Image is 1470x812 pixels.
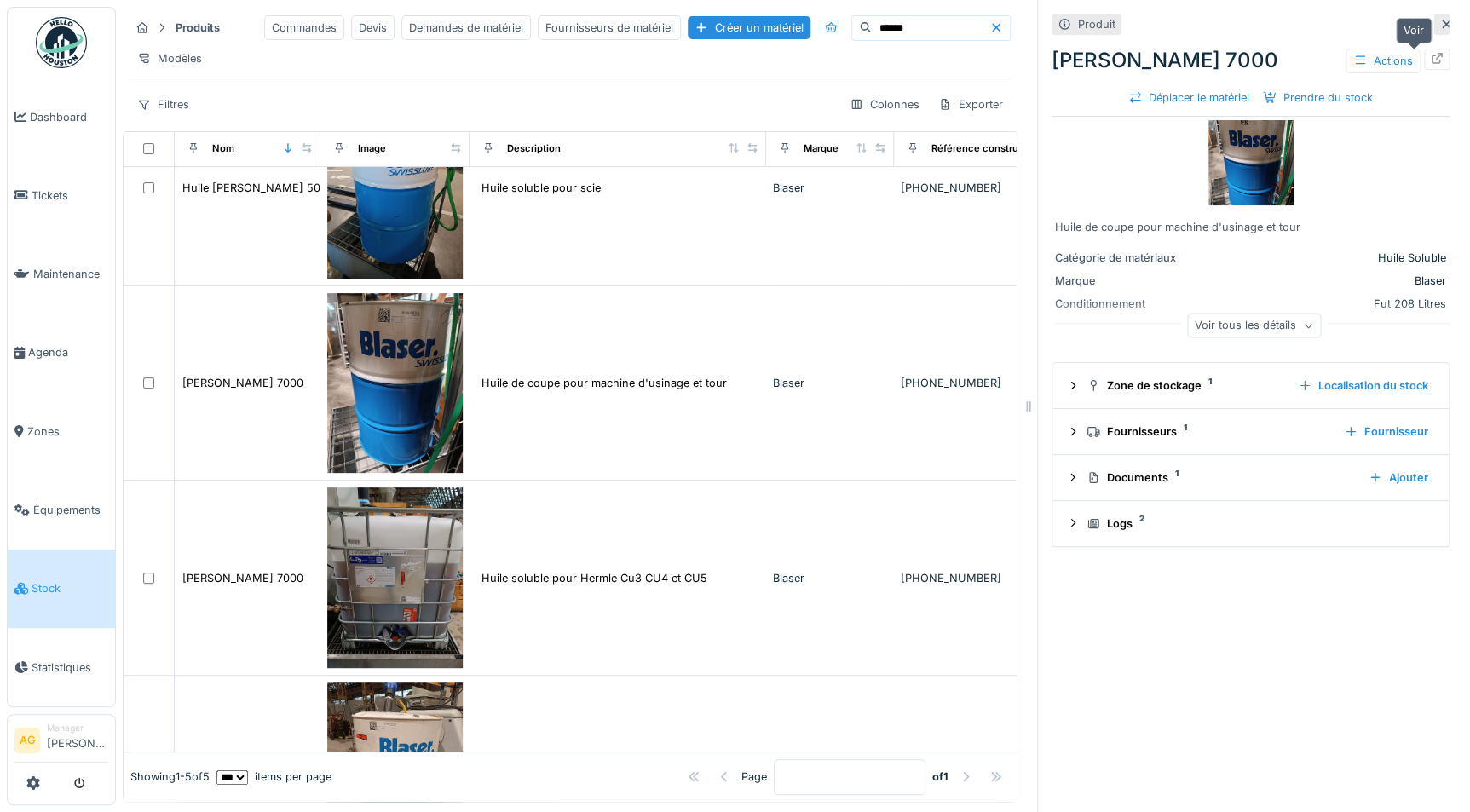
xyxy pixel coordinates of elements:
a: Équipements [8,470,115,549]
div: Conditionnement [1055,296,1183,312]
div: Exporter [931,92,1011,117]
div: Huile de coupe pour machine d'usinage et tour [481,375,727,391]
span: Équipements [33,502,108,518]
div: Fournisseur [1337,420,1435,443]
div: Page [741,769,767,785]
div: [PERSON_NAME] 7000 [182,375,303,391]
div: [PHONE_NUMBER] [901,180,1086,196]
a: Statistiques [8,628,115,706]
div: Blaser [773,375,887,391]
span: Dashboard [30,109,108,125]
img: Huile Blaser vasco 7000 [1208,120,1294,205]
summary: Documents1Ajouter [1059,462,1442,493]
div: Fournisseurs [1087,423,1330,440]
div: Nom [212,141,234,156]
div: items per page [216,769,331,785]
img: Huile Blaser vasco 7000 [327,487,463,668]
div: Documents [1087,469,1355,486]
div: Voir tous les détails [1187,314,1321,338]
strong: Produits [169,20,227,36]
div: Fournisseurs de matériel [538,15,681,40]
div: Voir [1396,18,1432,43]
strong: of 1 [932,769,948,785]
div: Ajouter [1362,466,1435,489]
div: Logs [1087,515,1428,532]
span: Statistiques [32,659,108,676]
div: Huile [PERSON_NAME] 5000 [182,180,334,196]
div: Blaser [1190,273,1446,289]
li: AG [14,728,40,753]
div: Zone de stockage [1087,377,1284,394]
div: Devis [351,15,395,40]
div: Huile de coupe pour machine d'usinage et tour [1055,219,1446,235]
a: Tickets [8,156,115,234]
div: Marque [804,141,839,156]
div: Blaser [773,570,887,586]
div: Fut 208 Litres [1190,296,1446,312]
a: Stock [8,550,115,628]
div: Huile Soluble [1190,250,1446,266]
span: Stock [32,580,108,596]
span: Zones [27,423,108,440]
div: Image [358,141,386,156]
div: Produit [1078,16,1115,32]
div: Actions [1346,49,1421,73]
div: Prendre du stock [1256,86,1380,109]
a: Agenda [8,314,115,392]
span: Maintenance [33,266,108,282]
div: [PERSON_NAME] 7000 [182,570,303,586]
div: Marque [1055,273,1183,289]
div: [PHONE_NUMBER] [901,375,1086,391]
img: Huile Blaser vasco 7000 [327,293,463,474]
div: Blaser [773,180,887,196]
div: Colonnes [842,92,927,117]
div: Manager [47,722,108,734]
div: Showing 1 - 5 of 5 [130,769,210,785]
img: Badge_color-CXgf-gQk.svg [36,17,87,68]
summary: Logs2 [1059,508,1442,539]
a: Maintenance [8,235,115,314]
div: Commandes [264,15,344,40]
div: Demandes de matériel [401,15,531,40]
div: Description [507,141,561,156]
div: Référence constructeur [931,141,1043,156]
div: Catégorie de matériaux [1055,250,1183,266]
div: Créer un matériel [688,16,810,39]
div: Déplacer le matériel [1121,86,1256,109]
a: AG Manager[PERSON_NAME] [14,722,108,763]
span: Agenda [28,344,108,360]
div: Filtres [130,92,197,117]
div: Huile soluble pour scie [481,180,601,196]
div: Localisation du stock [1291,374,1435,397]
li: [PERSON_NAME] [47,722,108,758]
summary: Zone de stockage1Localisation du stock [1059,370,1442,401]
img: Huile blaser vasco 5000 [327,98,463,279]
a: Zones [8,392,115,470]
div: Modèles [130,46,210,71]
div: [PHONE_NUMBER] [901,570,1086,586]
div: [PERSON_NAME] 7000 [1052,45,1450,76]
span: Tickets [32,187,108,204]
a: Dashboard [8,78,115,156]
summary: Fournisseurs1Fournisseur [1059,416,1442,447]
div: Huile soluble pour Hermle Cu3 CU4 et CU5 [481,570,707,586]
